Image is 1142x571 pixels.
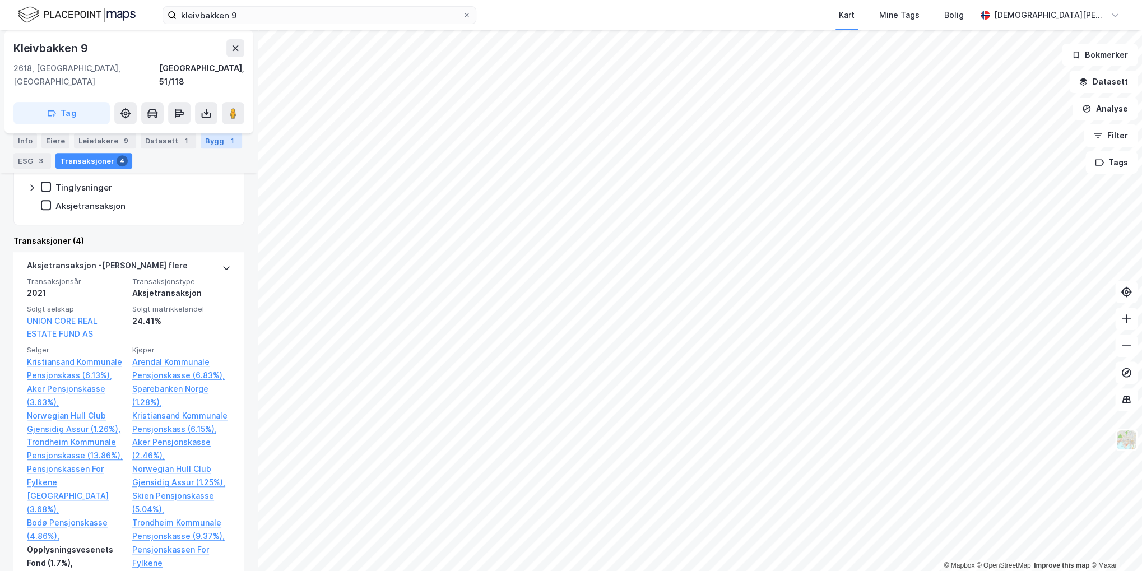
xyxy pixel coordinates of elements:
[132,462,231,489] a: Norwegian Hull Club Gjensidig Assur (1.25%),
[13,62,159,89] div: 2618, [GEOGRAPHIC_DATA], [GEOGRAPHIC_DATA]
[944,561,974,569] a: Mapbox
[141,133,196,149] div: Datasett
[18,5,136,25] img: logo.f888ab2527a4732fd821a326f86c7f29.svg
[977,561,1031,569] a: OpenStreetMap
[132,277,231,286] span: Transaksjonstype
[27,382,126,409] a: Aker Pensjonskasse (3.63%),
[1034,561,1089,569] a: Improve this map
[1116,429,1137,451] img: Z
[35,156,47,167] div: 3
[132,345,231,355] span: Kjøper
[132,409,231,436] a: Kristiansand Kommunale Pensjonskass (6.15%),
[201,133,242,149] div: Bygg
[132,382,231,409] a: Sparebanken Norge (1.28%),
[159,62,244,89] div: [GEOGRAPHIC_DATA], 51/118
[41,133,69,149] div: Eiere
[1084,124,1138,147] button: Filter
[132,355,231,382] a: Arendal Kommunale Pensjonskasse (6.83%),
[1062,44,1138,66] button: Bokmerker
[226,136,238,147] div: 1
[27,409,126,436] a: Norwegian Hull Club Gjensidig Assur (1.26%),
[117,156,128,167] div: 4
[994,8,1106,22] div: [DEMOGRAPHIC_DATA][PERSON_NAME]
[944,8,964,22] div: Bolig
[27,259,188,277] div: Aksjetransaksjon - [PERSON_NAME] flere
[1073,98,1138,120] button: Analyse
[27,462,126,516] a: Pensjonskassen For Fylkene [GEOGRAPHIC_DATA] (3.68%),
[13,39,90,57] div: Kleivbakken 9
[1085,151,1138,174] button: Tags
[74,133,136,149] div: Leietakere
[27,286,126,300] div: 2021
[27,277,126,286] span: Transaksjonsår
[180,136,192,147] div: 1
[27,435,126,462] a: Trondheim Kommunale Pensjonskasse (13.86%),
[132,286,231,300] div: Aksjetransaksjon
[55,201,126,211] div: Aksjetransaksjon
[132,435,231,462] a: Aker Pensjonskasse (2.46%),
[132,304,231,314] span: Solgt matrikkelandel
[13,154,51,169] div: ESG
[27,345,126,355] span: Selger
[55,154,132,169] div: Transaksjoner
[132,516,231,543] a: Trondheim Kommunale Pensjonskasse (9.37%),
[55,182,112,193] div: Tinglysninger
[27,543,126,570] div: Opplysningsvesenets Fond (1.7%),
[1086,517,1142,571] iframe: Chat Widget
[13,133,37,149] div: Info
[27,355,126,382] a: Kristiansand Kommunale Pensjonskass (6.13%),
[27,304,126,314] span: Solgt selskap
[132,489,231,516] a: Skien Pensjonskasse (5.04%),
[1069,71,1138,93] button: Datasett
[132,314,231,328] div: 24.41%
[27,516,126,543] a: Bodø Pensjonskasse (4.86%),
[27,316,98,339] a: UNION CORE REAL ESTATE FUND AS
[120,136,132,147] div: 9
[13,102,110,124] button: Tag
[879,8,920,22] div: Mine Tags
[839,8,855,22] div: Kart
[177,7,462,24] input: Søk på adresse, matrikkel, gårdeiere, leietakere eller personer
[13,234,244,248] div: Transaksjoner (4)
